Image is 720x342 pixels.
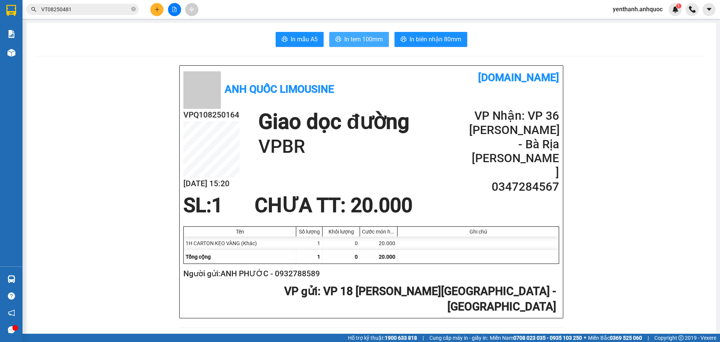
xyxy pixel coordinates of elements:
[400,36,406,43] span: printer
[291,35,318,44] span: In mẫu A5
[184,237,296,250] div: 1H CARTON KEO VÀNG (Khác)
[584,336,586,339] span: ⚪️
[131,7,136,11] span: close-circle
[423,334,424,342] span: |
[183,284,556,314] h2: : VP 18 [PERSON_NAME][GEOGRAPHIC_DATA] - [GEOGRAPHIC_DATA]
[607,5,669,14] span: yenthanh.anhquoc
[183,268,556,280] h2: Người gửi: ANH PHƯỚC - 0932788589
[648,334,649,342] span: |
[250,194,417,217] div: CHƯA TT : 20.000
[409,35,461,44] span: In biên nhận 80mm
[348,334,417,342] span: Hỗ trợ kỹ thuật:
[335,36,341,43] span: printer
[183,109,240,121] h2: VPQ108250164
[154,7,160,12] span: plus
[394,32,467,47] button: printerIn biên nhận 80mm
[31,7,36,12] span: search
[677,3,680,9] span: 1
[168,3,181,16] button: file-add
[490,334,582,342] span: Miền Nam
[8,292,15,300] span: question-circle
[702,3,715,16] button: caret-down
[4,4,109,32] li: Anh Quốc Limousine
[8,326,15,333] span: message
[7,49,15,57] img: warehouse-icon
[676,3,681,9] sup: 1
[360,237,397,250] div: 20.000
[183,194,211,217] span: SL:
[469,151,559,180] h2: [PERSON_NAME]
[276,32,324,47] button: printerIn mẫu A5
[7,275,15,283] img: warehouse-icon
[52,41,100,65] li: VP VP 36 [PERSON_NAME] - Bà Rịa
[150,3,163,16] button: plus
[284,285,318,298] span: VP gửi
[41,5,130,14] input: Tìm tên, số ĐT hoặc mã đơn
[172,7,177,12] span: file-add
[344,35,383,44] span: In tem 100mm
[324,229,358,235] div: Khối lượng
[429,334,488,342] span: Cung cấp máy in - giấy in:
[672,6,679,13] img: icon-new-feature
[469,180,559,194] h2: 0347284567
[689,6,696,13] img: phone-icon
[588,334,642,342] span: Miền Bắc
[258,135,409,159] h1: VPBR
[4,41,52,90] li: VP VP 18 [PERSON_NAME][GEOGRAPHIC_DATA] - [GEOGRAPHIC_DATA]
[399,229,557,235] div: Ghi chú
[362,229,395,235] div: Cước món hàng
[513,335,582,341] strong: 0708 023 035 - 0935 103 250
[329,32,389,47] button: printerIn tem 100mm
[185,3,198,16] button: aim
[8,309,15,316] span: notification
[258,109,409,135] h1: Giao dọc đường
[189,7,194,12] span: aim
[186,229,294,235] div: Tên
[282,36,288,43] span: printer
[678,335,684,340] span: copyright
[7,30,15,38] img: solution-icon
[385,335,417,341] strong: 1900 633 818
[610,335,642,341] strong: 0369 525 060
[706,6,712,13] span: caret-down
[355,254,358,260] span: 0
[469,109,559,151] h2: VP Nhận: VP 36 [PERSON_NAME] - Bà Rịa
[322,237,360,250] div: 0
[211,194,223,217] span: 1
[298,229,320,235] div: Số lượng
[186,254,211,260] span: Tổng cộng
[379,254,395,260] span: 20.000
[317,254,320,260] span: 1
[296,237,322,250] div: 1
[225,83,334,95] b: Anh Quốc Limousine
[6,5,16,16] img: logo-vxr
[183,178,240,190] h2: [DATE] 15:20
[478,71,559,84] b: [DOMAIN_NAME]
[131,6,136,13] span: close-circle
